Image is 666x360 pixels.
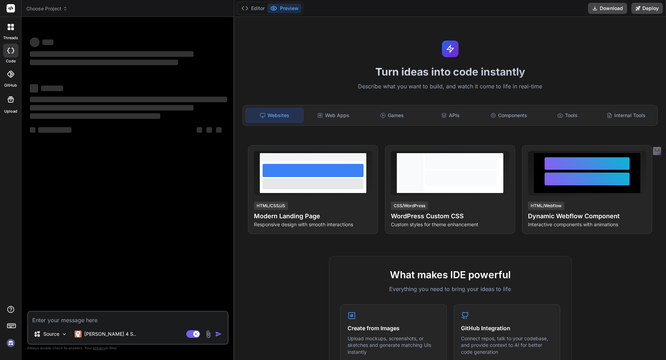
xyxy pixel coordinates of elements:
span: ‌ [42,39,53,45]
p: Interactive components with animations [528,221,646,228]
span: ‌ [30,127,35,133]
span: ‌ [206,127,212,133]
div: Games [364,108,421,123]
div: Tools [539,108,596,123]
p: Custom styles for theme enhancement [391,221,509,228]
p: Everything you need to bring your ideas to life [340,285,560,293]
span: privacy [93,346,105,350]
label: Upload [4,108,17,114]
span: ‌ [38,127,71,133]
span: ‌ [30,60,178,65]
h4: Modern Landing Page [254,211,372,221]
h4: GitHub Integration [461,324,553,332]
h1: Turn ideas into code instantly [238,65,662,78]
p: Always double-check its answers. Your in Bind [27,345,229,351]
img: Pick Models [61,331,67,337]
img: attachment [204,330,212,338]
span: ‌ [30,97,227,102]
label: code [6,58,16,64]
span: ‌ [30,51,194,57]
img: Claude 4 Sonnet [75,331,82,337]
span: ‌ [30,105,194,111]
h4: WordPress Custom CSS [391,211,509,221]
div: Components [480,108,538,123]
p: Source [43,331,59,337]
button: Download [588,3,627,14]
div: HTML/Webflow [528,202,564,210]
span: ‌ [30,84,38,93]
span: ‌ [216,127,222,133]
button: Deploy [631,3,663,14]
p: Describe what you want to build, and watch it come to life in real-time [238,82,662,91]
h4: Dynamic Webflow Component [528,211,646,221]
span: ‌ [41,86,63,91]
div: HTML/CSS/JS [254,202,288,210]
p: Responsive design with smooth interactions [254,221,372,228]
button: Editor [239,3,267,13]
div: Web Apps [305,108,362,123]
div: CSS/WordPress [391,202,428,210]
span: Choose Project [26,5,68,12]
div: APIs [422,108,479,123]
h2: What makes IDE powerful [340,267,560,282]
div: Websites [246,108,304,123]
label: threads [3,35,18,41]
h4: Create from Images [348,324,439,332]
div: Internal Tools [597,108,655,123]
label: GitHub [4,82,17,88]
img: signin [5,337,17,349]
button: Preview [267,3,301,13]
p: Connect repos, talk to your codebase, and provide context to AI for better code generation [461,335,553,355]
p: Upload mockups, screenshots, or sketches and generate matching UIs instantly [348,335,439,355]
p: [PERSON_NAME] 4 S.. [84,331,136,337]
span: ‌ [197,127,202,133]
img: icon [215,331,222,337]
span: ‌ [30,113,160,119]
span: ‌ [30,37,40,47]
